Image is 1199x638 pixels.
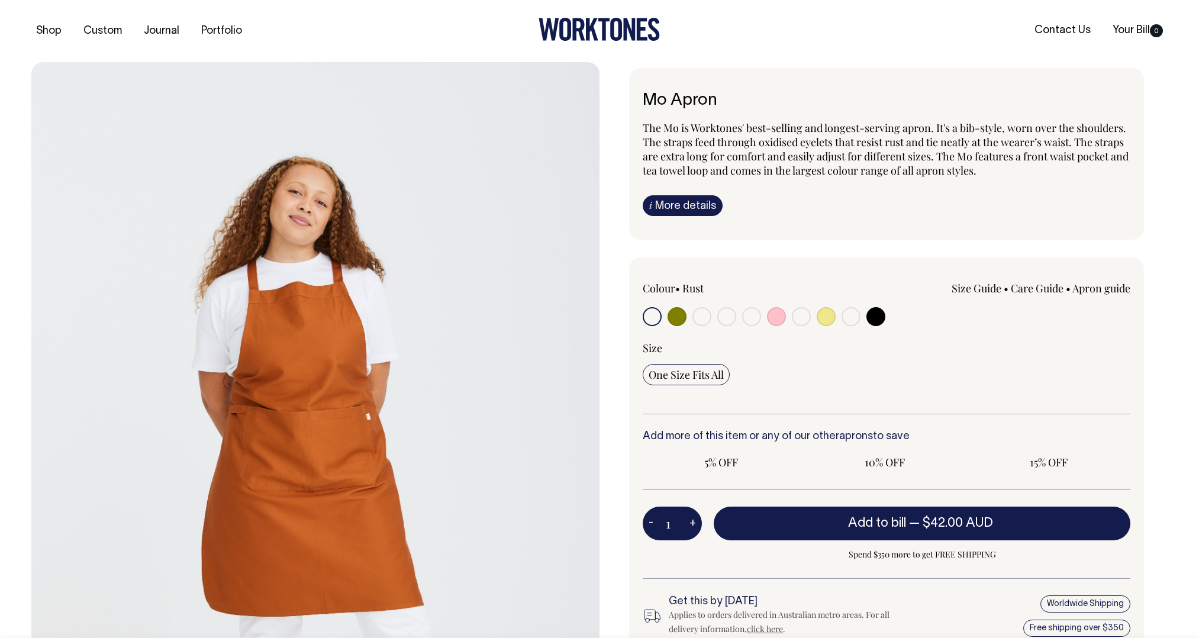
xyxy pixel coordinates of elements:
a: Your Bill0 [1108,21,1168,40]
button: - [643,512,659,536]
a: Journal [139,21,184,41]
h6: Get this by [DATE] [669,596,909,608]
input: One Size Fits All [643,364,730,385]
a: click here [747,623,783,634]
a: Apron guide [1072,281,1130,295]
span: $42.00 AUD [923,517,993,529]
a: Portfolio [196,21,247,41]
label: Rust [682,281,704,295]
a: Custom [79,21,127,41]
a: Care Guide [1011,281,1063,295]
span: • [1066,281,1071,295]
input: 10% OFF [807,452,963,473]
div: Colour [643,281,838,295]
a: aprons [839,431,873,442]
input: 15% OFF [970,452,1127,473]
span: Add to bill [848,517,906,529]
a: iMore details [643,195,723,216]
h6: Add more of this item or any of our other to save [643,431,1130,443]
h6: Mo Apron [643,92,1130,110]
span: • [675,281,680,295]
span: i [649,199,652,211]
span: 0 [1150,24,1163,37]
span: Spend $350 more to get FREE SHIPPING [714,547,1130,562]
span: 5% OFF [649,455,794,469]
span: • [1004,281,1008,295]
button: Add to bill —$42.00 AUD [714,507,1130,540]
a: Shop [31,21,66,41]
span: One Size Fits All [649,368,724,382]
div: Size [643,341,1130,355]
a: Size Guide [952,281,1001,295]
span: 10% OFF [813,455,958,469]
input: 5% OFF [643,452,800,473]
div: Applies to orders delivered in Australian metro areas. For all delivery information, . [669,608,909,636]
span: The Mo is Worktones' best-selling and longest-serving apron. It's a bib-style, worn over the shou... [643,121,1129,178]
a: Contact Us [1030,21,1095,40]
button: + [684,512,702,536]
span: 15% OFF [976,455,1121,469]
span: — [909,517,996,529]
